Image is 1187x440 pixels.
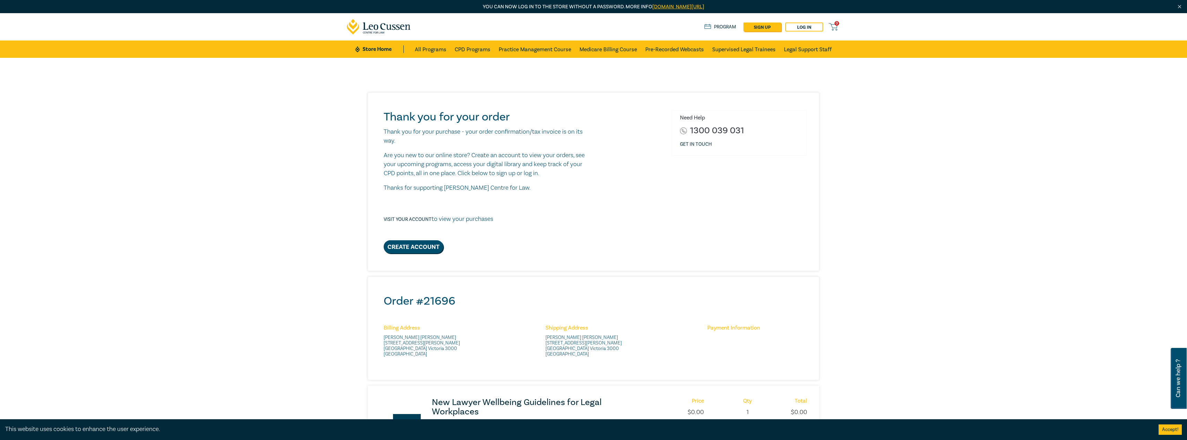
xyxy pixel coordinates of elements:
a: Practice Management Course [499,41,571,58]
span: [STREET_ADDRESS][PERSON_NAME] [GEOGRAPHIC_DATA] Victoria 3000 [GEOGRAPHIC_DATA] [546,340,645,357]
a: Visit your account [384,216,431,223]
a: Log in [785,23,823,32]
p: 1 [743,408,752,417]
p: to view your purchases [384,215,493,224]
span: [PERSON_NAME] [PERSON_NAME] [384,335,483,340]
a: Supervised Legal Trainees [712,41,776,58]
img: Close [1177,4,1182,10]
h6: Price [688,398,704,404]
h6: Billing Address [384,325,483,331]
a: [DOMAIN_NAME][URL] [652,3,704,10]
h6: Need Help [680,115,801,121]
a: Store Home [355,45,403,53]
h6: Qty [743,398,752,404]
h1: Thank you for your order [384,110,591,124]
a: Get in touch [680,141,712,148]
h2: Order # 21696 [384,294,807,308]
a: Legal Support Staff [784,41,832,58]
p: $ 0.00 [791,408,807,417]
h6: Payment Information [707,325,807,331]
a: Medicare Billing Course [579,41,637,58]
span: [PERSON_NAME] [PERSON_NAME] [546,335,645,340]
div: This website uses cookies to enhance the user experience. [5,425,1148,434]
p: You can now log in to the store without a password. More info [347,3,840,11]
p: Thank you for your purchase - your order confirmation/tax invoice is on its way. [384,127,591,145]
span: Can we help ? [1175,352,1181,405]
p: $ 0.00 [688,408,704,417]
a: 1300 039 031 [690,126,744,135]
a: CPD Programs [455,41,490,58]
a: New Lawyer Wellbeing Guidelines for Legal Workplaces [432,398,616,416]
a: Create Account [384,240,443,253]
p: Thanks for supporting [PERSON_NAME] Centre for Law. [384,183,591,192]
a: sign up [743,23,781,32]
h6: Shipping Address [546,325,645,331]
button: Accept cookies [1159,424,1182,435]
p: Are you new to our online store? Create an account to view your orders, see your upcoming program... [384,151,591,178]
a: Program [704,23,736,31]
h6: Total [791,398,807,404]
span: [STREET_ADDRESS][PERSON_NAME] [GEOGRAPHIC_DATA] Victoria 3000 [GEOGRAPHIC_DATA] [384,340,483,357]
a: All Programs [415,41,446,58]
a: Pre-Recorded Webcasts [645,41,704,58]
span: 0 [835,21,839,26]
